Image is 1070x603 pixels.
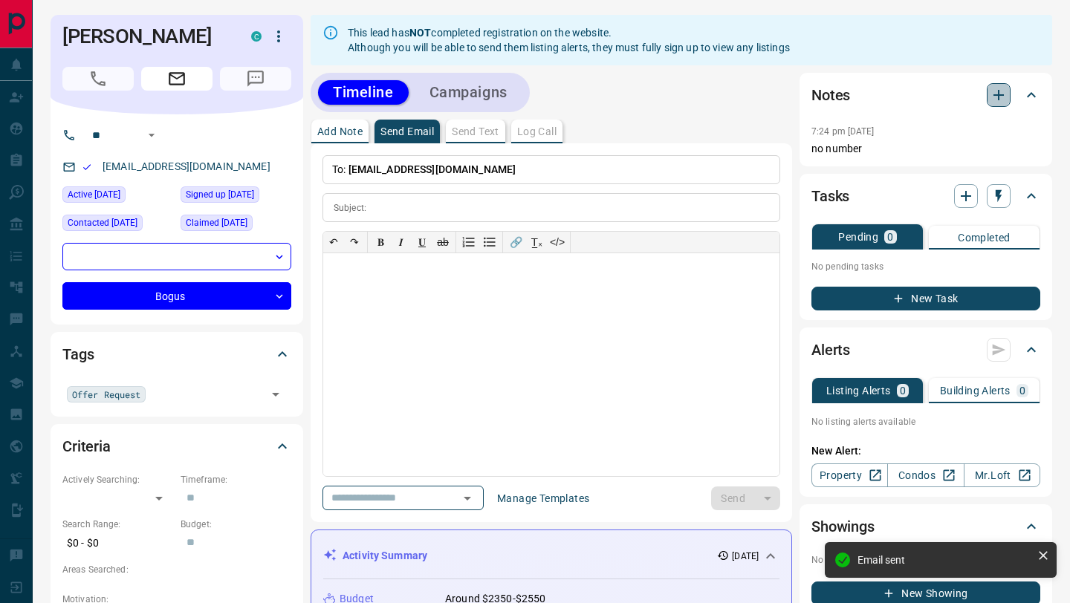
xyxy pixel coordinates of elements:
[811,443,1040,459] p: New Alert:
[409,27,431,39] strong: NOT
[62,25,229,48] h1: [PERSON_NAME]
[323,232,344,252] button: ↶
[141,67,213,91] span: Email
[380,126,434,137] p: Send Email
[72,387,140,402] span: Offer Request
[940,385,1011,396] p: Building Alerts
[826,385,891,396] p: Listing Alerts
[887,232,893,242] p: 0
[811,184,849,208] h2: Tasks
[62,518,173,531] p: Search Range:
[964,463,1040,487] a: Mr.Loft
[62,67,134,91] span: No Number
[68,187,120,202] span: Active [DATE]
[143,126,160,144] button: Open
[322,155,780,184] p: To:
[181,215,291,235] div: Thu Sep 04 2025
[181,518,291,531] p: Budget:
[186,187,254,202] span: Signed up [DATE]
[251,31,262,42] div: condos.ca
[811,255,1040,278] p: No pending tasks
[62,563,291,576] p: Areas Searched:
[323,542,779,570] div: Activity Summary[DATE]
[370,232,391,252] button: 𝐁
[547,232,568,252] button: </>
[103,160,270,172] a: [EMAIL_ADDRESS][DOMAIN_NAME]
[488,486,598,510] button: Manage Templates
[457,488,478,509] button: Open
[181,186,291,207] div: Thu Sep 04 2025
[811,83,850,107] h2: Notes
[811,77,1040,113] div: Notes
[344,232,365,252] button: ↷
[479,232,500,252] button: Bullet list
[412,232,432,252] button: 𝐔
[181,473,291,486] p: Timeframe:
[62,282,291,310] div: Bogus
[62,428,291,464] div: Criteria
[62,186,173,207] div: Thu Sep 04 2025
[1019,385,1025,396] p: 0
[415,80,522,105] button: Campaigns
[958,232,1011,243] p: Completed
[220,67,291,91] span: No Number
[900,385,906,396] p: 0
[82,162,92,172] svg: Email Valid
[318,80,409,105] button: Timeline
[62,342,94,366] h2: Tags
[418,236,426,248] span: 𝐔
[838,232,878,242] p: Pending
[391,232,412,252] button: 𝑰
[186,215,247,230] span: Claimed [DATE]
[811,126,875,137] p: 7:24 pm [DATE]
[432,232,453,252] button: ab
[811,509,1040,544] div: Showings
[62,473,173,486] p: Actively Searching:
[348,163,516,175] span: [EMAIL_ADDRESS][DOMAIN_NAME]
[62,434,111,458] h2: Criteria
[811,178,1040,214] div: Tasks
[505,232,526,252] button: 🔗
[458,232,479,252] button: Numbered list
[811,332,1040,368] div: Alerts
[811,553,1040,567] p: No showings booked
[348,19,790,61] div: This lead has completed registration on the website. Although you will be able to send them listi...
[62,336,291,372] div: Tags
[437,236,449,248] s: ab
[811,338,850,362] h2: Alerts
[811,515,875,538] h2: Showings
[343,548,427,564] p: Activity Summary
[811,415,1040,428] p: No listing alerts available
[62,215,173,235] div: Thu Sep 04 2025
[711,486,780,510] div: split button
[68,215,137,230] span: Contacted [DATE]
[811,463,888,487] a: Property
[732,550,759,563] p: [DATE]
[334,201,366,215] p: Subject:
[857,554,1031,566] div: Email sent
[317,126,363,137] p: Add Note
[62,531,173,555] p: $0 - $0
[265,384,286,405] button: Open
[887,463,964,487] a: Condos
[526,232,547,252] button: T̲ₓ
[811,287,1040,310] button: New Task
[811,141,1040,157] p: no number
